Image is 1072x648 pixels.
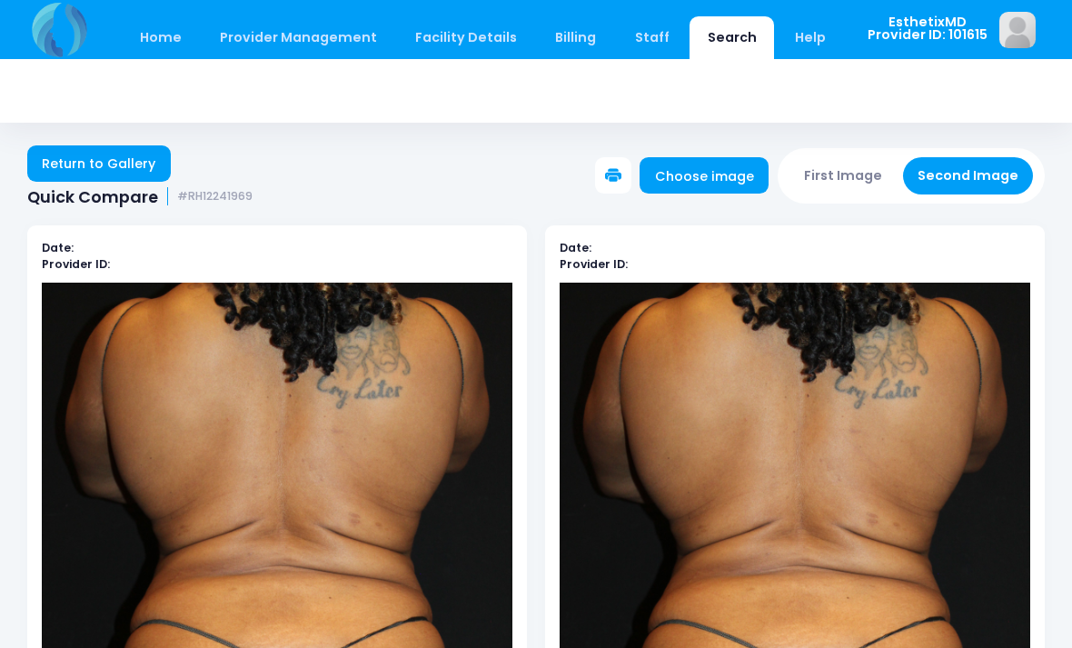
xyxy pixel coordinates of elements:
a: Facility Details [398,16,535,59]
a: Return to Gallery [27,145,171,182]
a: Staff [617,16,687,59]
b: Provider ID: [42,256,110,272]
b: Provider ID: [560,256,628,272]
a: Help [778,16,844,59]
b: Date: [560,240,591,255]
a: Provider Management [202,16,394,59]
a: Choose image [640,157,769,194]
b: Date: [42,240,74,255]
button: Second Image [903,157,1034,194]
span: Quick Compare [27,187,158,206]
small: #RH12241969 [177,190,253,204]
img: image [999,12,1036,48]
a: Billing [538,16,614,59]
button: First Image [789,157,898,194]
span: EsthetixMD Provider ID: 101615 [868,15,988,42]
a: Search [690,16,774,59]
a: Home [122,16,199,59]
